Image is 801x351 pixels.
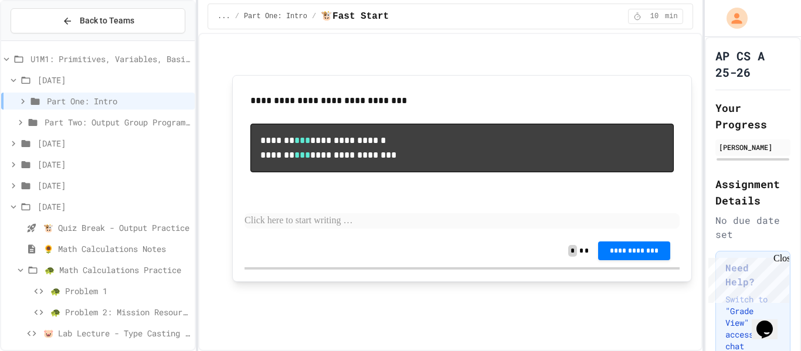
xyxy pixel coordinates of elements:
[47,95,190,107] span: Part One: Intro
[43,243,190,255] span: 🌻 Math Calculations Notes
[38,179,190,192] span: [DATE]
[235,12,239,21] span: /
[218,12,230,21] span: ...
[714,5,751,32] div: My Account
[665,12,678,21] span: min
[45,116,190,128] span: Part Two: Output Group Programs & Notes
[645,12,664,21] span: 10
[312,12,316,21] span: /
[43,327,190,339] span: 🐷 Lab Lecture - Type Casting & Rounding
[50,285,190,297] span: 🐢 Problem 1
[50,306,190,318] span: 🐢 Problem 2: Mission Resource Calculator
[45,264,190,276] span: 🐢 Math Calculations Practice
[704,253,789,303] iframe: chat widget
[30,53,190,65] span: U1M1: Primitives, Variables, Basic I/O
[715,100,790,132] h2: Your Progress
[715,47,790,80] h1: AP CS A 25-26
[38,74,190,86] span: [DATE]
[43,221,190,234] span: 🐮 Quiz Break - Output Practice
[5,5,81,74] div: Chat with us now!Close
[719,142,787,152] div: [PERSON_NAME]
[321,9,389,23] span: 🐮Fast Start
[80,15,134,27] span: Back to Teams
[38,137,190,149] span: [DATE]
[11,8,185,33] button: Back to Teams
[38,200,190,213] span: [DATE]
[715,213,790,241] div: No due date set
[715,176,790,209] h2: Assignment Details
[244,12,307,21] span: Part One: Intro
[752,304,789,339] iframe: chat widget
[38,158,190,171] span: [DATE]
